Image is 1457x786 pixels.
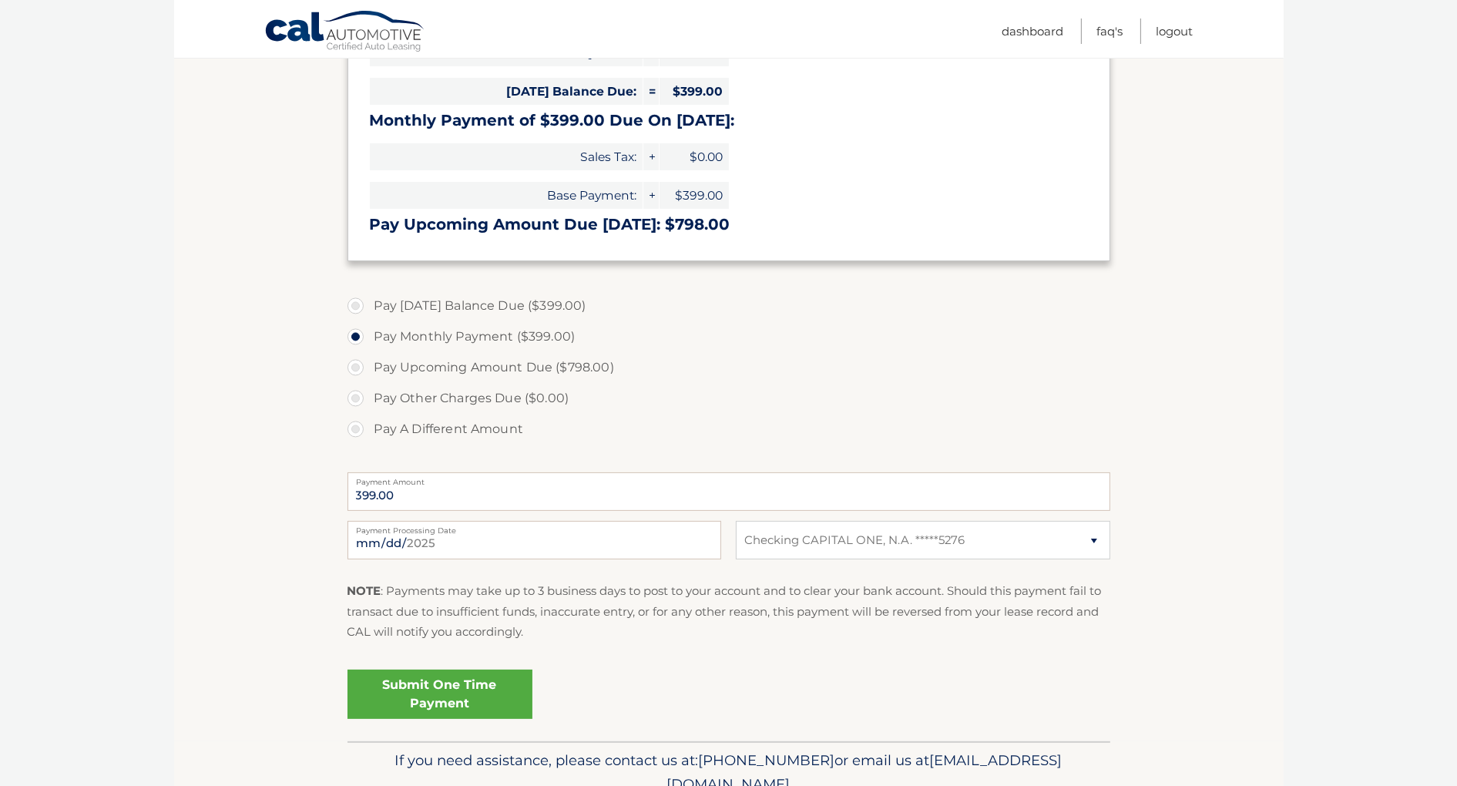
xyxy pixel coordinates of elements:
[643,182,659,209] span: +
[699,751,835,769] span: [PHONE_NUMBER]
[347,352,1110,383] label: Pay Upcoming Amount Due ($798.00)
[1157,18,1193,44] a: Logout
[347,291,1110,321] label: Pay [DATE] Balance Due ($399.00)
[370,182,643,209] span: Base Payment:
[660,78,729,105] span: $399.00
[264,10,426,55] a: Cal Automotive
[347,414,1110,445] label: Pay A Different Amount
[370,143,643,170] span: Sales Tax:
[347,521,721,559] input: Payment Date
[660,182,729,209] span: $399.00
[347,472,1110,511] input: Payment Amount
[347,383,1110,414] label: Pay Other Charges Due ($0.00)
[347,583,381,598] strong: NOTE
[347,581,1110,642] p: : Payments may take up to 3 business days to post to your account and to clear your bank account....
[347,472,1110,485] label: Payment Amount
[370,78,643,105] span: [DATE] Balance Due:
[347,321,1110,352] label: Pay Monthly Payment ($399.00)
[1097,18,1123,44] a: FAQ's
[1002,18,1064,44] a: Dashboard
[370,215,1088,234] h3: Pay Upcoming Amount Due [DATE]: $798.00
[643,78,659,105] span: =
[347,521,721,533] label: Payment Processing Date
[347,670,532,719] a: Submit One Time Payment
[370,111,1088,130] h3: Monthly Payment of $399.00 Due On [DATE]:
[660,143,729,170] span: $0.00
[643,143,659,170] span: +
